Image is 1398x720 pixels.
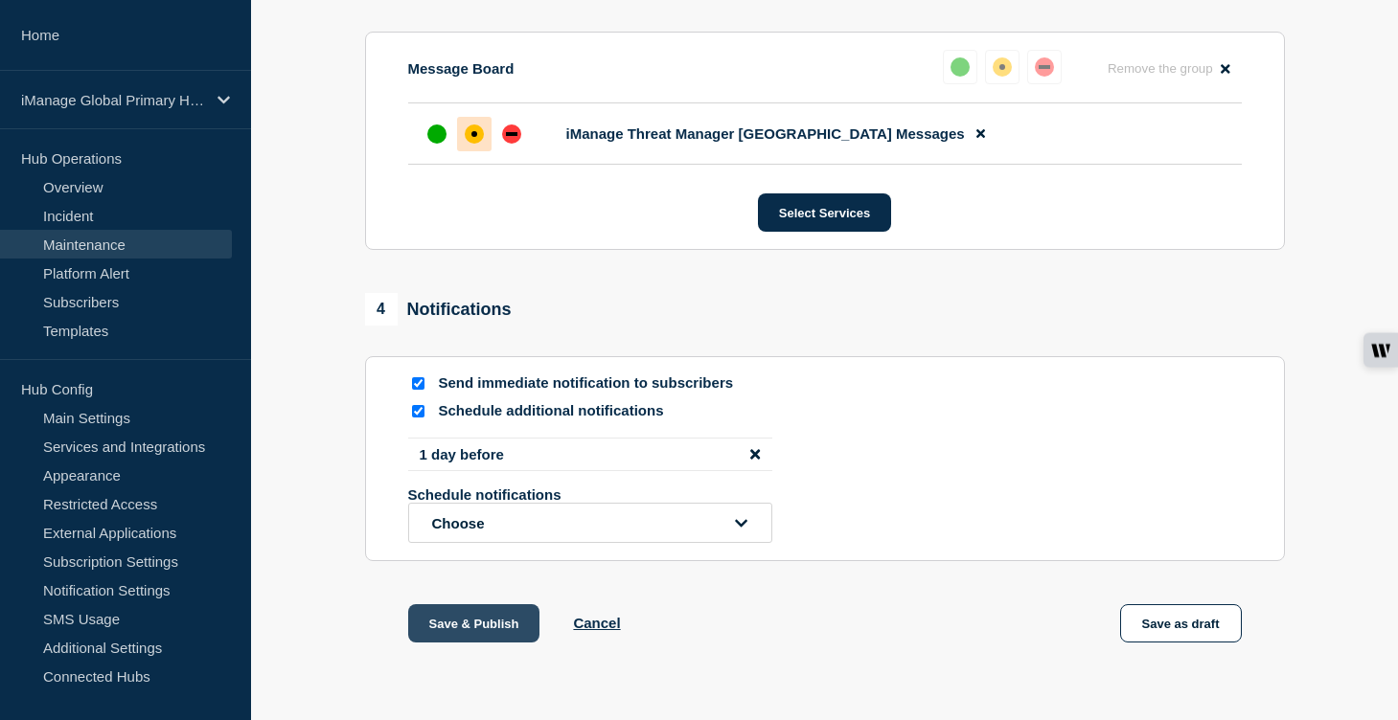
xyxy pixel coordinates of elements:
[412,377,424,390] input: Send immediate notification to subscribers
[502,124,521,144] div: down
[1027,50,1062,84] button: down
[412,405,424,417] input: Schedule additional notifications
[985,50,1020,84] button: affected
[408,503,772,543] button: open dropdown
[943,50,977,84] button: up
[1108,61,1213,76] span: Remove the group
[1120,604,1242,642] button: Save as draft
[573,615,620,631] button: Cancel
[365,293,398,326] span: 4
[1096,50,1242,87] button: Remove the group
[21,92,205,108] p: iManage Global Primary Hub
[465,124,484,144] div: affected
[408,60,515,77] p: Message Board
[365,293,512,326] div: Notifications
[1035,57,1054,77] div: down
[408,486,715,503] p: Schedule notifications
[408,604,540,642] button: Save & Publish
[439,374,745,393] p: Send immediate notification to subscribers
[758,193,891,232] button: Select Services
[750,446,760,462] button: disable notification 1 day before
[993,57,1012,77] div: affected
[427,124,447,144] div: up
[566,125,965,142] span: iManage Threat Manager [GEOGRAPHIC_DATA] Messages
[439,402,745,420] p: Schedule additional notifications
[951,57,970,77] div: up
[408,438,772,471] li: 1 day before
